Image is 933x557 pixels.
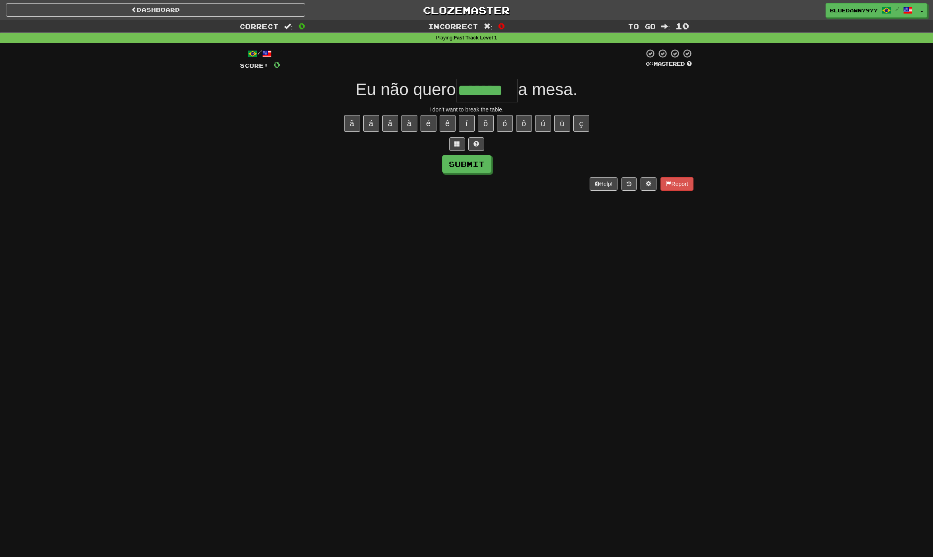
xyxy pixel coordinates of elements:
[676,21,689,31] span: 10
[454,35,497,41] strong: Fast Track Level 1
[317,3,616,17] a: Clozemaster
[826,3,917,18] a: BlueDawn7977 /
[644,61,693,68] div: Mastered
[497,115,513,132] button: ó
[661,23,670,30] span: :
[363,115,379,132] button: á
[554,115,570,132] button: ü
[442,155,491,173] button: Submit
[516,115,532,132] button: ô
[240,106,693,113] div: I don't want to break the table.
[428,22,478,30] span: Incorrect
[628,22,656,30] span: To go
[344,115,360,132] button: ã
[621,177,637,191] button: Round history (alt+y)
[421,115,436,132] button: é
[240,62,269,69] span: Score:
[573,115,589,132] button: ç
[660,177,693,191] button: Report
[478,115,494,132] button: õ
[895,6,899,12] span: /
[356,80,456,99] span: Eu não quero
[646,61,654,67] span: 0 %
[830,7,878,14] span: BlueDawn7977
[273,59,280,69] span: 0
[440,115,456,132] button: ê
[298,21,305,31] span: 0
[401,115,417,132] button: à
[284,23,293,30] span: :
[240,49,280,59] div: /
[484,23,493,30] span: :
[590,177,618,191] button: Help!
[240,22,279,30] span: Correct
[498,21,505,31] span: 0
[468,137,484,151] button: Single letter hint - you only get 1 per sentence and score half the points! alt+h
[518,80,577,99] span: a mesa.
[449,137,465,151] button: Switch sentence to multiple choice alt+p
[535,115,551,132] button: ú
[382,115,398,132] button: â
[459,115,475,132] button: í
[6,3,305,17] a: Dashboard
